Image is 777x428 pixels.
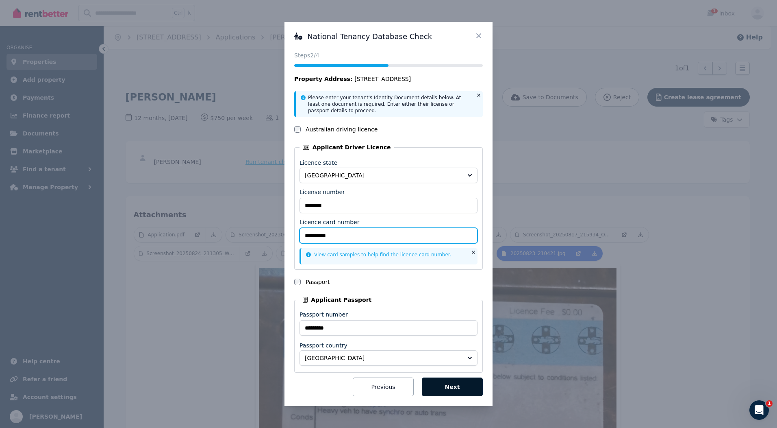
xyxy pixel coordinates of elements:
[306,278,330,286] label: Passport
[305,354,461,362] span: [GEOGRAPHIC_DATA]
[422,378,483,396] button: Next
[305,171,461,179] span: [GEOGRAPHIC_DATA]
[306,125,378,133] label: Australian driving licence
[294,76,352,82] span: Property Address:
[300,342,347,349] label: Passport country
[300,350,477,366] button: [GEOGRAPHIC_DATA]
[300,143,394,151] legend: Applicant Driver Licence
[300,310,348,319] label: Passport number
[300,218,359,226] label: Licence card number
[749,400,769,420] iframe: Intercom live chat
[294,51,483,59] p: Steps 2 /4
[353,378,414,396] button: Previous
[766,400,773,407] span: 1
[306,252,451,258] a: View card samples to help find the licence card number.
[354,75,411,83] span: [STREET_ADDRESS]
[300,159,337,166] label: Licence state
[294,32,483,41] h3: National Tenancy Database Check
[308,94,471,114] p: Please enter your tenant's Identity Document details below. At least one document is required. En...
[300,188,345,196] label: License number
[300,168,477,183] button: [GEOGRAPHIC_DATA]
[300,296,375,304] legend: Applicant Passport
